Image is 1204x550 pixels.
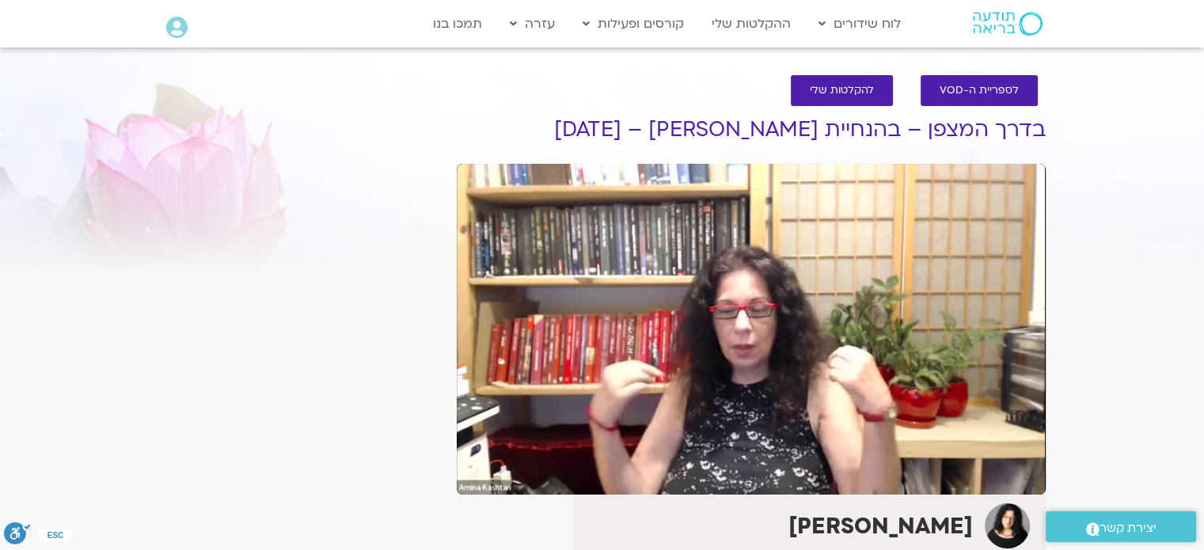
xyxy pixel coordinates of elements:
[921,75,1038,106] a: לספריית ה-VOD
[788,511,973,541] strong: [PERSON_NAME]
[1100,518,1157,539] span: יצירת קשר
[575,9,692,39] a: קורסים ופעילות
[1046,511,1196,542] a: יצירת קשר
[704,9,799,39] a: ההקלטות שלי
[811,9,909,39] a: לוח שידורים
[502,9,563,39] a: עזרה
[425,9,490,39] a: תמכו בנו
[940,85,1019,97] span: לספריית ה-VOD
[973,12,1043,36] img: תודעה בריאה
[985,503,1030,548] img: ארנינה קשתן
[457,118,1046,142] h1: בדרך המצפן – בהנחיית [PERSON_NAME] – [DATE]
[791,75,893,106] a: להקלטות שלי
[810,85,874,97] span: להקלטות שלי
